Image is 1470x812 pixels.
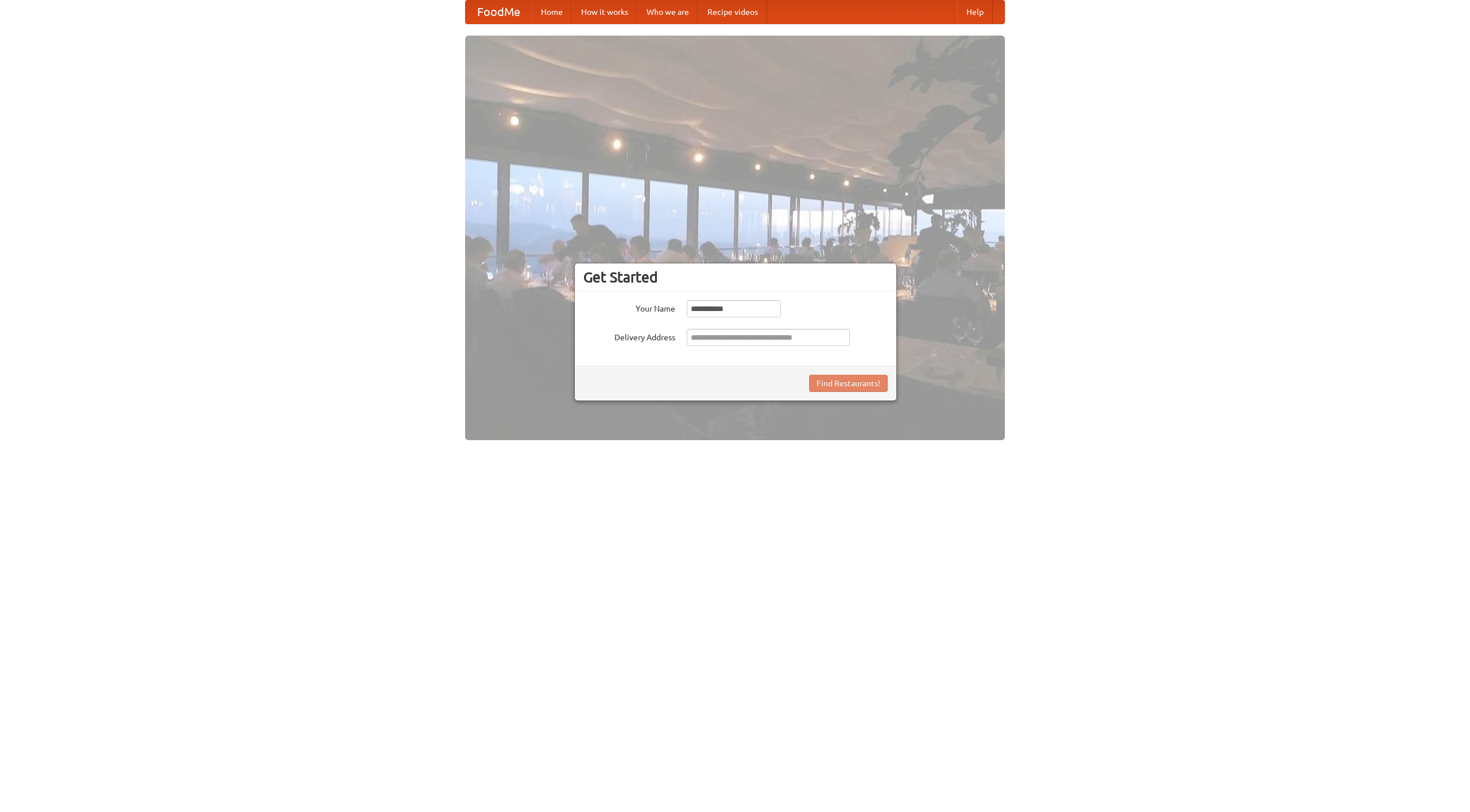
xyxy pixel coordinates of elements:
label: Your Name [583,300,675,314]
a: Who we are [637,1,698,24]
h3: Get Started [583,269,888,286]
button: Find Restaurants! [809,375,888,392]
a: FoodMe [466,1,532,24]
a: Home [532,1,572,24]
a: How it works [572,1,637,24]
a: Help [957,1,993,24]
label: Delivery Address [583,329,675,343]
a: Recipe videos [698,1,767,24]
